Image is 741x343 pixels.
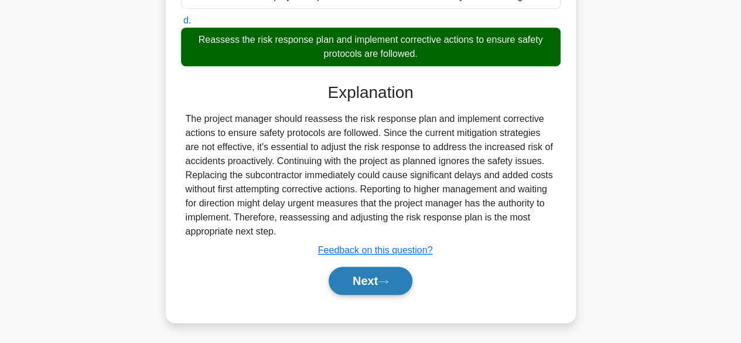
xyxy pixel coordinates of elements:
div: The project manager should reassess the risk response plan and implement corrective actions to en... [186,112,556,239]
button: Next [329,267,412,295]
h3: Explanation [188,83,554,103]
div: Reassess the risk response plan and implement corrective actions to ensure safety protocols are f... [181,28,561,66]
span: d. [183,15,191,25]
a: Feedback on this question? [318,245,433,255]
